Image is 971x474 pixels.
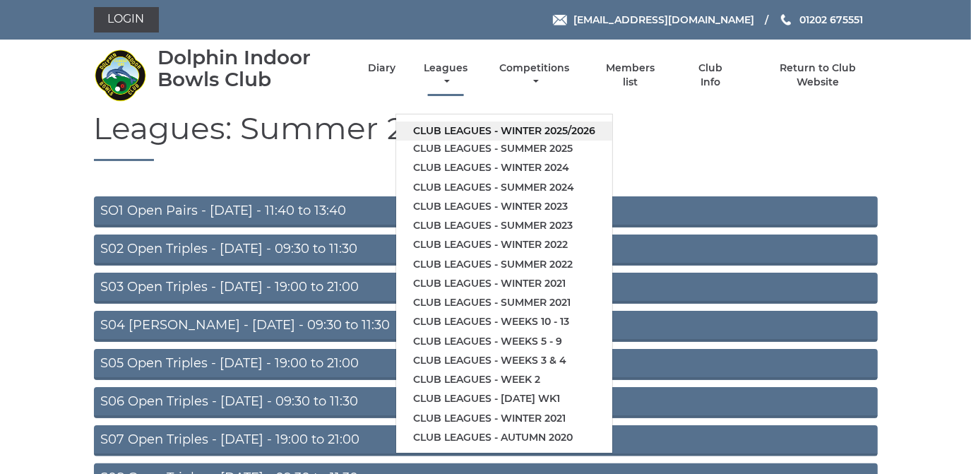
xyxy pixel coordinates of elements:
[396,122,612,141] a: Club leagues - Winter 2025/2026
[94,349,878,380] a: S05 Open Triples - [DATE] - 19:00 to 21:00
[396,197,612,216] a: Club leagues - Winter 2023
[781,14,791,25] img: Phone us
[688,61,734,89] a: Club Info
[395,114,613,454] ul: Leagues
[94,273,878,304] a: S03 Open Triples - [DATE] - 19:00 to 21:00
[94,7,159,32] a: Login
[94,235,878,266] a: S02 Open Triples - [DATE] - 09:30 to 11:30
[396,293,612,312] a: Club leagues - Summer 2021
[396,158,612,177] a: Club leagues - Winter 2024
[94,196,878,227] a: SO1 Open Pairs - [DATE] - 11:40 to 13:40
[94,311,878,342] a: S04 [PERSON_NAME] - [DATE] - 09:30 to 11:30
[396,178,612,197] a: Club leagues - Summer 2024
[396,370,612,389] a: Club leagues - Week 2
[94,425,878,456] a: S07 Open Triples - [DATE] - 19:00 to 21:00
[553,12,754,28] a: Email [EMAIL_ADDRESS][DOMAIN_NAME]
[758,61,877,89] a: Return to Club Website
[396,312,612,331] a: Club leagues - Weeks 10 - 13
[396,274,612,293] a: Club leagues - Winter 2021
[396,351,612,370] a: Club leagues - Weeks 3 & 4
[573,13,754,26] span: [EMAIL_ADDRESS][DOMAIN_NAME]
[396,235,612,254] a: Club leagues - Winter 2022
[396,409,612,428] a: Club leagues - Winter 2021
[799,13,863,26] span: 01202 675551
[779,12,863,28] a: Phone us 01202 675551
[396,389,612,408] a: Club leagues - [DATE] wk1
[94,387,878,418] a: S06 Open Triples - [DATE] - 09:30 to 11:30
[597,61,662,89] a: Members list
[396,332,612,351] a: Club leagues - Weeks 5 - 9
[396,255,612,274] a: Club leagues - Summer 2022
[420,61,471,89] a: Leagues
[94,49,147,102] img: Dolphin Indoor Bowls Club
[368,61,395,75] a: Diary
[553,15,567,25] img: Email
[157,47,343,90] div: Dolphin Indoor Bowls Club
[496,61,573,89] a: Competitions
[396,428,612,447] a: Club leagues - Autumn 2020
[396,216,612,235] a: Club leagues - Summer 2023
[94,111,878,161] h1: Leagues: Summer 2025
[396,139,612,158] a: Club leagues - Summer 2025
